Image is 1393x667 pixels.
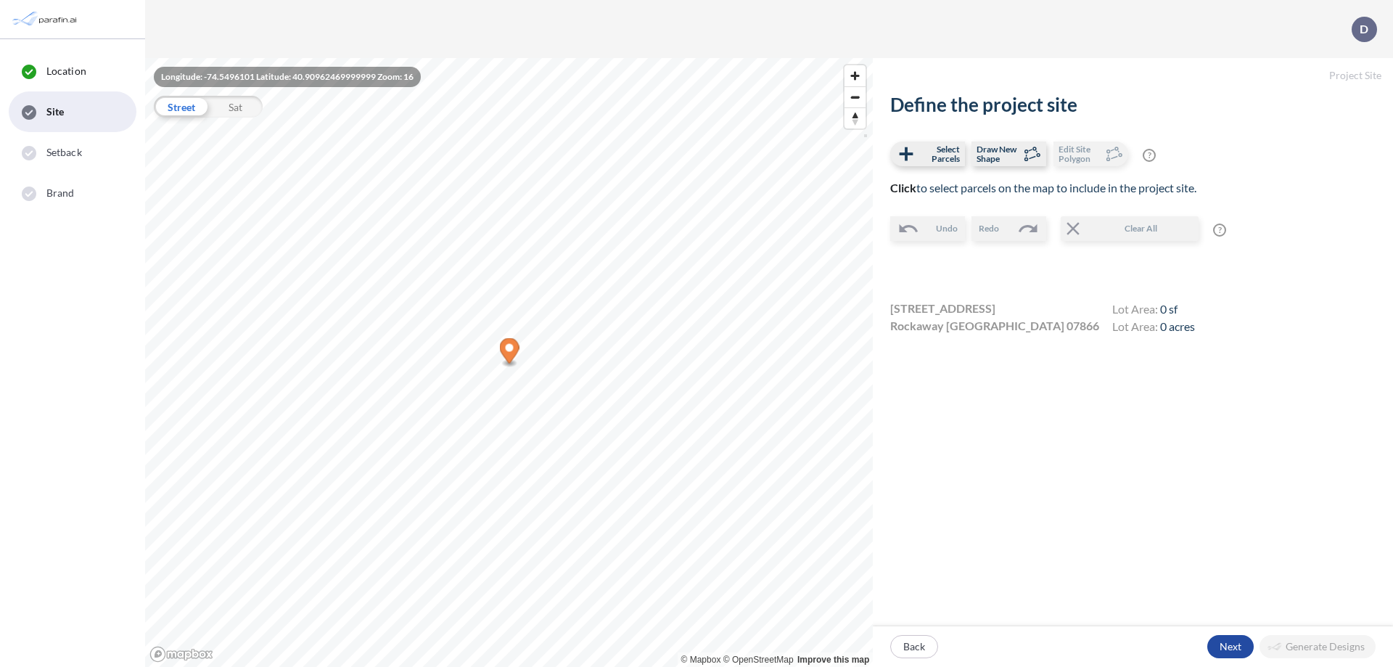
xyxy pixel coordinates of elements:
[46,64,86,78] span: Location
[890,216,965,241] button: Undo
[890,94,1376,116] h2: Define the project site
[1112,302,1195,319] h4: Lot Area:
[1160,302,1178,316] span: 0 sf
[1360,22,1368,36] p: D
[903,639,925,654] p: Back
[936,222,958,235] span: Undo
[971,216,1046,241] button: Redo
[1059,144,1101,163] span: Edit Site Polygon
[845,108,866,128] span: Reset bearing to north
[154,67,421,87] div: Longitude: -74.5496101 Latitude: 40.90962469999999 Zoom: 16
[1112,319,1195,337] h4: Lot Area:
[723,655,794,665] a: OpenStreetMap
[1061,216,1199,241] button: Clear All
[1160,319,1195,333] span: 0 acres
[890,317,1099,335] span: Rockaway [GEOGRAPHIC_DATA] 07866
[681,655,721,665] a: Mapbox
[890,300,995,317] span: [STREET_ADDRESS]
[500,338,519,368] div: Map marker
[917,144,960,163] span: Select Parcels
[1207,635,1254,658] button: Next
[1220,639,1241,654] p: Next
[11,6,81,33] img: Parafin
[1143,149,1156,162] span: ?
[46,186,75,200] span: Brand
[797,655,869,665] a: Improve this map
[845,65,866,86] button: Zoom in
[979,222,999,235] span: Redo
[149,646,213,663] a: Mapbox homepage
[208,96,263,118] div: Sat
[145,58,873,667] canvas: Map
[890,635,938,658] button: Back
[1084,222,1197,235] span: Clear All
[977,144,1019,163] span: Draw New Shape
[873,58,1393,94] h5: Project Site
[845,86,866,107] button: Zoom out
[154,96,208,118] div: Street
[890,181,1196,195] span: to select parcels on the map to include in the project site.
[890,181,916,195] b: Click
[1213,224,1226,237] span: ?
[46,145,82,160] span: Setback
[845,107,866,128] button: Reset bearing to north
[845,87,866,107] span: Zoom out
[46,105,64,119] span: Site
